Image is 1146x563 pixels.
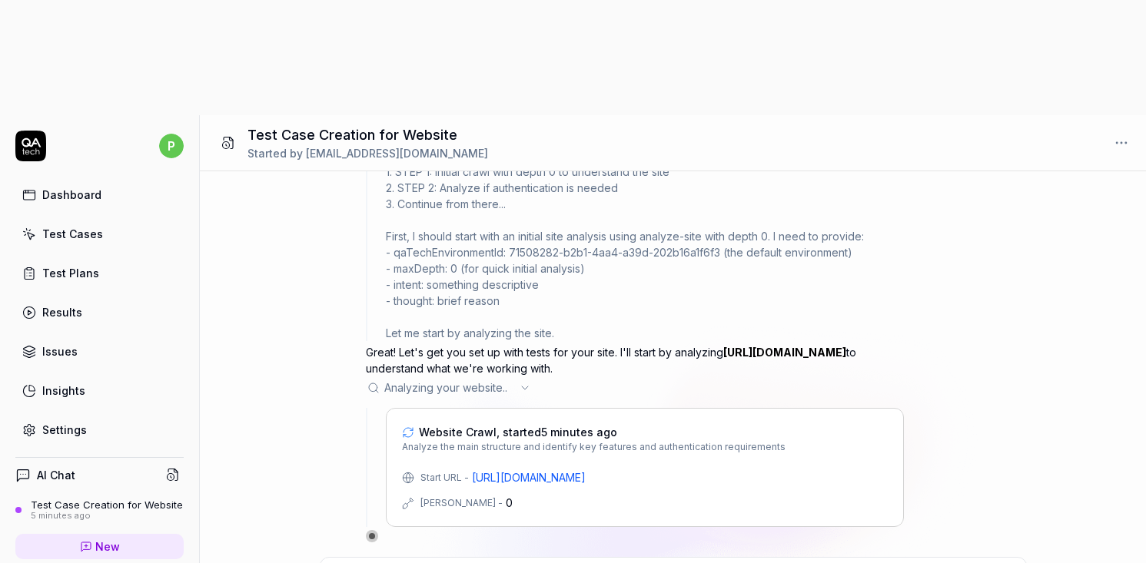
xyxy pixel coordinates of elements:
span: Website Crawl, started 5 minutes ago [419,424,617,440]
div: Results [42,304,82,320]
span: p [159,134,184,158]
a: Website Crawl, started5 minutes ago [402,424,786,440]
div: 5 minutes ago [31,511,183,522]
a: Results [15,297,184,327]
a: Dashboard [15,180,184,210]
div: Test Cases [42,226,103,242]
span: Analyze the main structure and identify key features and authentication requirements [402,440,786,454]
div: Test Plans [42,265,99,281]
div: Dashboard [42,187,101,203]
span: New [95,538,120,555]
div: Start URL - [420,471,469,485]
a: Test Case Creation for Website5 minutes ago [15,498,184,522]
div: Settings [42,422,87,438]
a: Insights [15,376,184,406]
span: Analyzing your website [384,379,513,396]
div: [PERSON_NAME] - [420,496,503,510]
span: [EMAIL_ADDRESS][DOMAIN_NAME] [306,147,488,160]
a: Issues [15,336,184,366]
a: Test Plans [15,258,184,288]
a: [URL][DOMAIN_NAME] [472,469,586,485]
div: 0 [506,495,513,511]
p: Great! Let's get you set up with tests for your site. I'll start by analyzing to understand what ... [366,344,904,376]
a: Settings [15,415,184,445]
div: Test Case Creation for Website [31,498,183,511]
div: Issues [42,343,78,359]
span: .. [503,379,513,396]
button: p [159,131,184,161]
div: Insights [42,383,85,399]
a: Test Cases [15,219,184,249]
h4: AI Chat [37,467,75,483]
a: [URL][DOMAIN_NAME] [723,346,846,359]
div: Started by [247,145,488,161]
a: New [15,534,184,559]
h1: Test Case Creation for Website [247,124,488,145]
